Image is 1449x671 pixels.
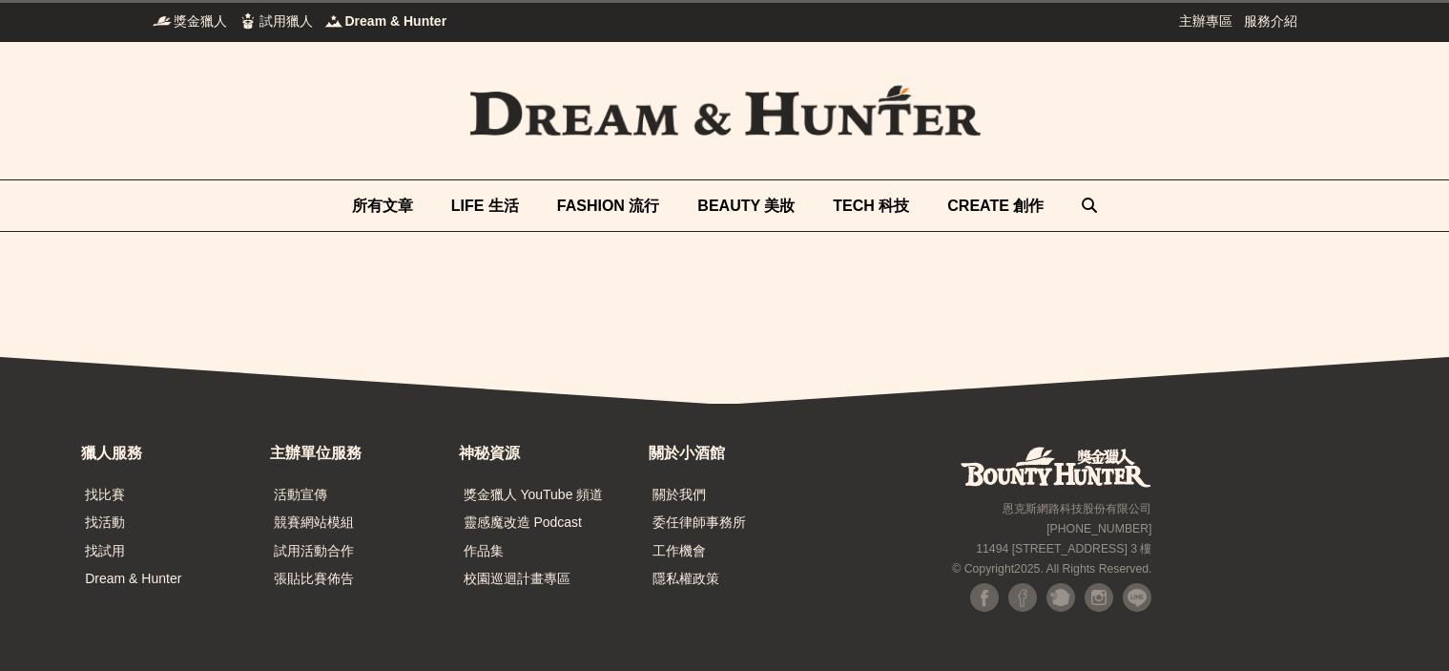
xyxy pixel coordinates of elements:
[952,562,1151,576] small: © Copyright 2025 . All Rights Reserved.
[464,487,604,502] a: 獎金獵人 YouTube 頻道
[976,542,1151,556] small: 11494 [STREET_ADDRESS] 3 樓
[833,198,909,214] span: TECH 科技
[1123,583,1151,612] img: LINE
[451,180,519,231] a: LIFE 生活
[464,571,570,586] a: 校園巡迴計畫專區
[153,11,227,31] a: 獎金獵人獎金獵人
[947,198,1044,214] span: CREATE 創作
[970,583,999,612] img: Facebook
[697,180,795,231] a: BEAUTY 美妝
[652,514,746,530] a: 委任律師事務所
[459,442,638,465] div: 神秘資源
[259,11,313,31] span: 試用獵人
[352,198,413,214] span: 所有文章
[947,180,1044,231] a: CREATE 創作
[324,11,447,31] a: Dream & HunterDream & Hunter
[174,11,227,31] span: 獎金獵人
[557,198,660,214] span: FASHION 流行
[439,54,1011,167] img: Dream & Hunter
[274,543,354,558] a: 試用活動合作
[1046,583,1075,612] img: Plurk
[238,11,313,31] a: 試用獵人試用獵人
[345,11,447,31] span: Dream & Hunter
[352,180,413,231] a: 所有文章
[1008,583,1037,612] img: Facebook
[652,571,719,586] a: 隱私權政策
[1179,11,1232,31] a: 主辦專區
[652,543,706,558] a: 工作機會
[274,571,354,586] a: 張貼比賽佈告
[464,514,582,530] a: 靈感魔改造 Podcast
[833,180,909,231] a: TECH 科技
[85,543,125,558] a: 找試用
[1003,502,1151,515] small: 恩克斯網路科技股份有限公司
[85,514,125,530] a: 找活動
[238,11,258,31] img: 試用獵人
[153,11,172,31] img: 獎金獵人
[451,198,519,214] span: LIFE 生活
[1085,583,1113,612] img: Instagram
[274,487,327,502] a: 活動宣傳
[85,571,181,586] a: Dream & Hunter
[652,487,706,502] a: 關於我們
[464,543,504,558] a: 作品集
[274,514,354,530] a: 競賽網站模組
[649,442,828,465] div: 關於小酒館
[1046,522,1151,535] small: [PHONE_NUMBER]
[81,442,260,465] div: 獵人服務
[324,11,343,31] img: Dream & Hunter
[697,198,795,214] span: BEAUTY 美妝
[1244,11,1297,31] a: 服務介紹
[557,180,660,231] a: FASHION 流行
[85,487,125,502] a: 找比賽
[961,447,1151,488] a: 獎金獵人
[270,442,449,465] div: 主辦單位服務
